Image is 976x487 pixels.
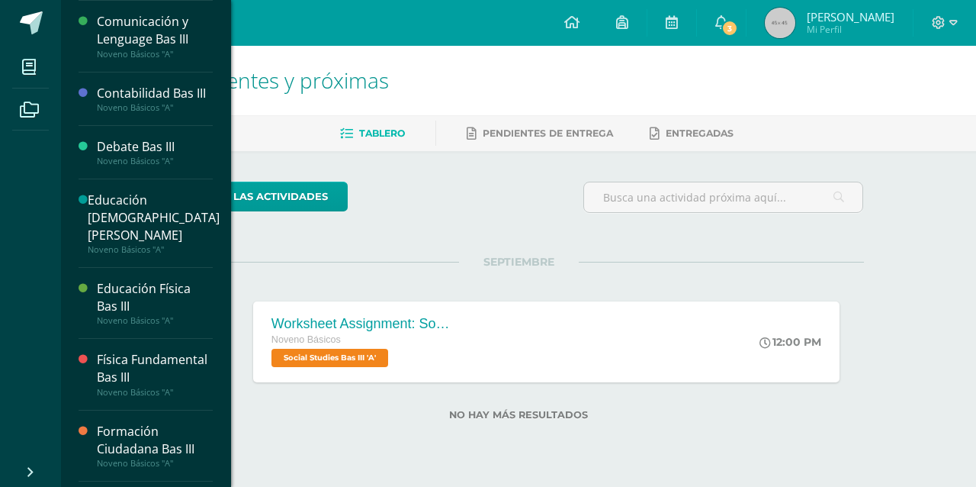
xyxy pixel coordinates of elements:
[459,255,579,269] span: SEPTIEMBRE
[174,182,348,211] a: todas las Actividades
[97,13,213,48] div: Comunicación y Lenguage Bas III
[467,121,613,146] a: Pendientes de entrega
[97,387,213,398] div: Noveno Básicos "A"
[88,192,220,244] div: Educación [DEMOGRAPHIC_DATA][PERSON_NAME]
[97,49,213,60] div: Noveno Básicos "A"
[97,351,213,386] div: Física Fundamental Bas III
[666,127,734,139] span: Entregadas
[97,280,213,326] a: Educación Física Bas IIINoveno Básicos "A"
[97,85,213,102] div: Contabilidad Bas III
[97,423,213,458] div: Formación Ciudadana Bas III
[807,23,894,36] span: Mi Perfil
[271,349,388,367] span: Social Studies Bas III 'A'
[359,127,405,139] span: Tablero
[97,351,213,397] a: Física Fundamental Bas IIINoveno Básicos "A"
[97,85,213,113] a: Contabilidad Bas IIINoveno Básicos "A"
[97,138,213,156] div: Debate Bas III
[97,102,213,113] div: Noveno Básicos "A"
[97,315,213,326] div: Noveno Básicos "A"
[271,334,341,345] span: Noveno Básicos
[721,20,738,37] span: 3
[271,316,454,332] div: Worksheet Assignment: Social and political participation of the different peoples of [GEOGRAPHIC_...
[765,8,795,38] img: 45x45
[483,127,613,139] span: Pendientes de entrega
[97,423,213,469] a: Formación Ciudadana Bas IIINoveno Básicos "A"
[807,9,894,24] span: [PERSON_NAME]
[88,192,220,255] a: Educación [DEMOGRAPHIC_DATA][PERSON_NAME]Noveno Básicos "A"
[79,66,389,95] span: Actividades recientes y próximas
[97,280,213,315] div: Educación Física Bas III
[759,335,821,349] div: 12:00 PM
[340,121,405,146] a: Tablero
[97,458,213,469] div: Noveno Básicos "A"
[174,409,864,421] label: No hay más resultados
[650,121,734,146] a: Entregadas
[97,138,213,166] a: Debate Bas IIINoveno Básicos "A"
[97,156,213,166] div: Noveno Básicos "A"
[97,13,213,59] a: Comunicación y Lenguage Bas IIINoveno Básicos "A"
[88,244,220,255] div: Noveno Básicos "A"
[584,182,863,212] input: Busca una actividad próxima aquí...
